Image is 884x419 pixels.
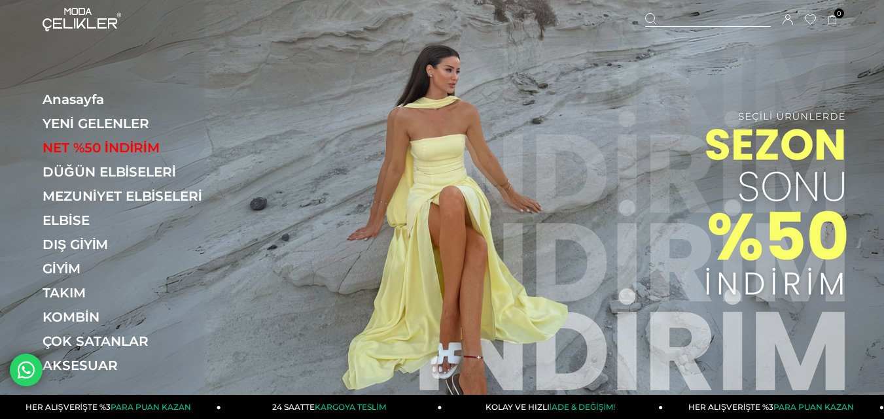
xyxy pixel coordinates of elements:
[828,15,838,25] a: 0
[221,395,442,419] a: 24 SAATTEKARGOYA TESLİM
[111,402,191,412] span: PARA PUAN KAZAN
[43,164,222,180] a: DÜĞÜN ELBİSELERİ
[315,402,385,412] span: KARGOYA TESLİM
[43,309,222,325] a: KOMBİN
[43,358,222,373] a: AKSESUAR
[663,395,884,419] a: HER ALIŞVERİŞTE %3PARA PUAN KAZAN
[43,237,222,252] a: DIŞ GİYİM
[442,395,663,419] a: KOLAY VE HIZLIİADE & DEĞİŞİM!
[43,116,222,131] a: YENİ GELENLER
[43,8,121,31] img: logo
[43,92,222,107] a: Anasayfa
[550,402,615,412] span: İADE & DEĞİŞİM!
[43,285,222,301] a: TAKIM
[43,212,222,228] a: ELBİSE
[773,402,854,412] span: PARA PUAN KAZAN
[834,8,844,18] span: 0
[43,188,222,204] a: MEZUNİYET ELBİSELERİ
[43,333,222,349] a: ÇOK SATANLAR
[43,261,222,277] a: GİYİM
[43,140,222,156] a: NET %50 İNDİRİM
